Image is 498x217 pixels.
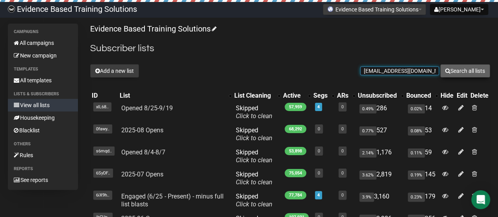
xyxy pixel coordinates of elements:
[236,200,272,208] a: Click to clean
[8,49,78,62] a: New campaign
[405,189,439,211] td: 179
[318,171,320,176] a: 0
[93,102,111,111] span: xlL68..
[341,171,344,176] a: 0
[408,193,425,202] span: 0.23%
[441,92,454,100] div: Hide
[90,41,490,56] h2: Subscriber lists
[405,145,439,167] td: 59
[405,123,439,145] td: 53
[236,126,272,142] span: Skipped
[356,101,405,123] td: 286
[408,171,425,180] span: 0.19%
[8,74,78,87] a: All templates
[356,145,405,167] td: 1,176
[335,90,356,101] th: ARs: No sort applied, activate to apply an ascending sort
[406,92,431,100] div: Bounced
[8,164,78,174] li: Reports
[93,191,112,200] span: 6iX9h..
[8,37,78,49] a: All campaigns
[359,148,376,158] span: 2.14%
[356,123,405,145] td: 527
[236,104,272,120] span: Skipped
[233,90,281,101] th: List Cleaning: No sort applied, activate to apply an ascending sort
[359,126,376,135] span: 0.77%
[358,92,397,100] div: Unsubscribed
[118,90,233,101] th: List: No sort applied, activate to apply an ascending sort
[236,193,272,208] span: Skipped
[93,169,113,178] span: 6SyDF..
[312,90,335,101] th: Segs: No sort applied, activate to apply an ascending sort
[337,92,348,100] div: ARs
[121,171,163,178] a: 2025-07 Opens
[408,148,425,158] span: 0.11%
[469,90,490,101] th: Delete: No sort applied, sorting is disabled
[8,89,78,99] li: Lists & subscribers
[405,90,439,101] th: Bounced: No sort applied, activate to apply an ascending sort
[93,124,112,134] span: 0fawy..
[317,193,320,198] a: 4
[455,90,469,101] th: Edit: No sort applied, sorting is disabled
[341,104,344,109] a: 0
[359,193,374,202] span: 3.9%
[8,149,78,161] a: Rules
[121,148,165,156] a: Opened 8/4-8/7
[236,112,272,120] a: Click to clean
[440,64,490,78] button: Search all lists
[323,4,426,15] button: Evidence Based Training Solutions
[405,101,439,123] td: 14
[356,90,405,101] th: Unsubscribed: No sort applied, activate to apply an ascending sort
[121,126,163,134] a: 2025-08 Opens
[90,24,215,33] a: Evidence Based Training Solutions
[236,178,272,186] a: Click to clean
[281,90,312,101] th: Active: No sort applied, activate to apply an ascending sort
[359,104,376,113] span: 0.49%
[359,171,376,180] span: 3.62%
[408,104,425,113] span: 0.02%
[285,191,306,199] span: 77,784
[236,171,272,186] span: Skipped
[8,124,78,137] a: Blacklist
[318,148,320,154] a: 0
[90,90,118,101] th: ID: No sort applied, sorting is disabled
[457,92,467,100] div: Edit
[121,104,172,112] a: Opened 8/25-9/19
[90,64,139,78] button: Add a new list
[285,103,306,111] span: 57,959
[236,156,272,164] a: Click to clean
[408,126,425,135] span: 0.08%
[430,4,488,15] button: [PERSON_NAME]
[317,104,320,109] a: 4
[92,92,117,100] div: ID
[341,126,344,132] a: 0
[8,65,78,74] li: Templates
[341,148,344,154] a: 0
[121,193,223,208] a: Engaged (6/25 - Present) - minus full list blasts
[405,167,439,189] td: 145
[8,174,78,186] a: See reports
[285,147,306,155] span: 53,898
[470,92,489,100] div: Delete
[341,193,344,198] a: 0
[120,92,225,100] div: List
[471,190,490,209] div: Open Intercom Messenger
[8,6,15,13] img: 6a635aadd5b086599a41eda90e0773ac
[234,92,274,100] div: List Cleaning
[236,134,272,142] a: Click to clean
[236,148,272,164] span: Skipped
[356,189,405,211] td: 3,160
[8,139,78,149] li: Others
[8,111,78,124] a: Housekeeping
[93,147,115,156] span: s6mqd..
[8,27,78,37] li: Campaigns
[8,99,78,111] a: View all lists
[356,167,405,189] td: 2,819
[439,90,455,101] th: Hide: No sort applied, sorting is disabled
[327,6,333,12] img: favicons
[285,169,306,177] span: 75,054
[318,126,320,132] a: 0
[285,125,306,133] span: 68,292
[313,92,328,100] div: Segs
[283,92,304,100] div: Active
